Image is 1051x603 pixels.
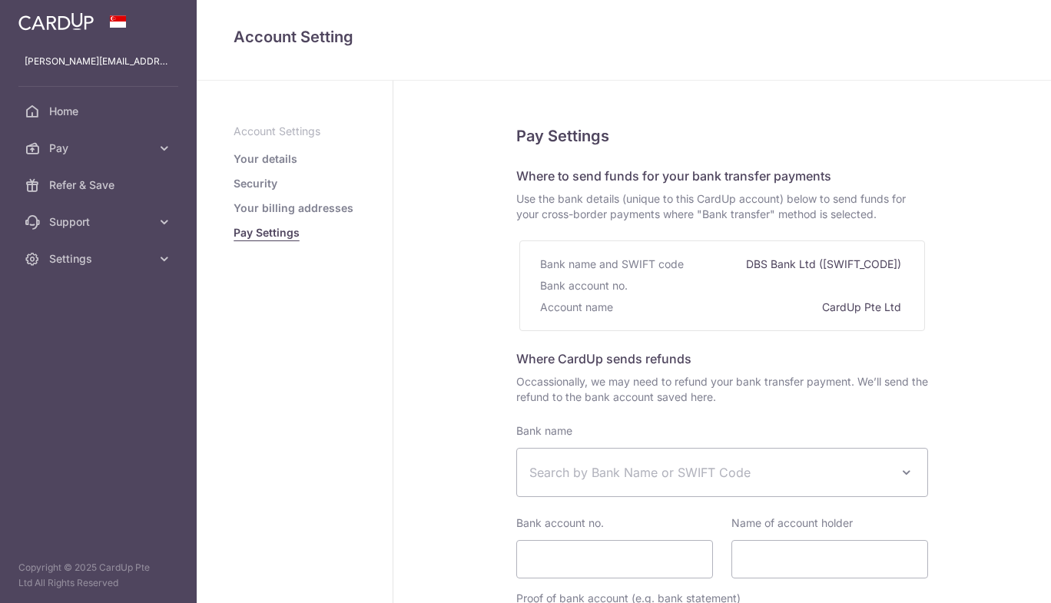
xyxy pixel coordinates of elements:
[49,214,151,230] span: Support
[516,515,604,531] label: Bank account no.
[516,423,572,439] label: Bank name
[953,557,1036,595] iframe: Opens a widget where you can find more information
[25,54,172,69] p: [PERSON_NAME][EMAIL_ADDRESS][DOMAIN_NAME]
[516,124,928,148] h5: Pay Settings
[49,177,151,193] span: Refer & Save
[18,12,94,31] img: CardUp
[234,28,353,46] span: translation missing: en.refund_bank_accounts.show.title.account_setting
[234,176,277,191] a: Security
[822,297,904,318] div: CardUp Pte Ltd
[234,124,356,139] p: Account Settings
[49,141,151,156] span: Pay
[49,251,151,267] span: Settings
[49,104,151,119] span: Home
[234,225,300,240] a: Pay Settings
[234,151,297,167] a: Your details
[516,374,928,405] span: Occassionally, we may need to refund your bank transfer payment. We’ll send the refund to the ban...
[516,168,831,184] span: Where to send funds for your bank transfer payments
[746,253,904,275] div: DBS Bank Ltd ([SWIFT_CODE])
[529,463,890,482] span: Search by Bank Name or SWIFT Code
[540,297,616,318] div: Account name
[234,200,353,216] a: Your billing addresses
[731,515,853,531] label: Name of account holder
[516,351,691,366] span: Where CardUp sends refunds
[540,253,687,275] div: Bank name and SWIFT code
[516,191,928,222] span: Use the bank details (unique to this CardUp account) below to send funds for your cross-border pa...
[540,275,631,297] div: Bank account no.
